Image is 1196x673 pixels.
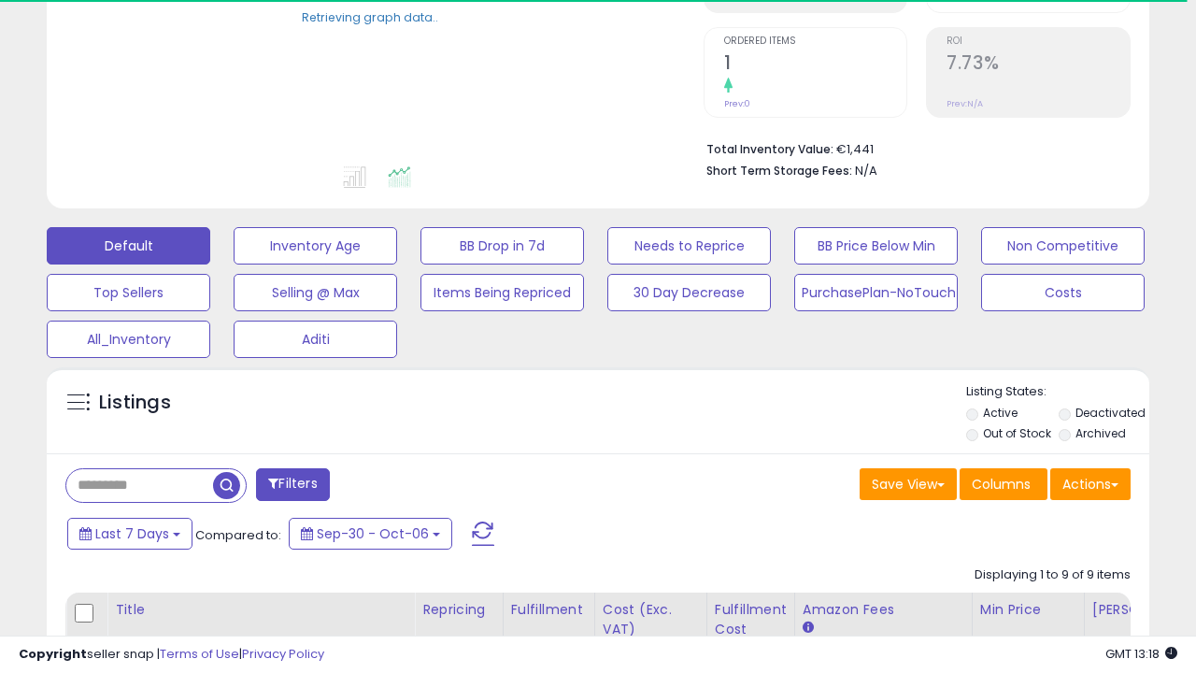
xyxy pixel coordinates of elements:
span: Ordered Items [724,36,907,47]
span: Last 7 Days [95,524,169,543]
h2: 1 [724,52,907,78]
span: 2025-10-14 13:18 GMT [1105,645,1177,663]
button: Needs to Reprice [607,227,771,265]
button: Save View [860,468,957,500]
button: Actions [1050,468,1131,500]
span: Compared to: [195,526,281,544]
button: All_Inventory [47,321,210,358]
button: Default [47,227,210,265]
div: Amazon Fees [803,600,964,620]
div: Displaying 1 to 9 of 9 items [975,566,1131,584]
div: Fulfillment [511,600,587,620]
button: Items Being Repriced [420,274,584,311]
label: Active [983,405,1018,421]
div: Fulfillment Cost [715,600,787,639]
button: Non Competitive [981,227,1145,265]
a: Terms of Use [160,645,239,663]
strong: Copyright [19,645,87,663]
label: Out of Stock [983,425,1051,441]
div: Repricing [422,600,495,620]
div: Min Price [980,600,1076,620]
button: Last 7 Days [67,518,192,550]
b: Total Inventory Value: [706,141,833,157]
small: Prev: 0 [724,98,750,109]
button: BB Drop in 7d [420,227,584,265]
small: Amazon Fees. [803,620,814,637]
li: €1,441 [706,136,1118,159]
button: BB Price Below Min [794,227,958,265]
button: Aditi [234,321,397,358]
span: Sep-30 - Oct-06 [317,524,429,543]
h2: 7.73% [947,52,1130,78]
div: Cost (Exc. VAT) [603,600,699,639]
div: Title [115,600,406,620]
label: Deactivated [1075,405,1146,421]
p: Listing States: [966,383,1149,401]
button: Selling @ Max [234,274,397,311]
a: Privacy Policy [242,645,324,663]
b: Short Term Storage Fees: [706,163,852,179]
button: Columns [960,468,1047,500]
button: Sep-30 - Oct-06 [289,518,452,550]
button: 30 Day Decrease [607,274,771,311]
div: Retrieving graph data.. [302,8,438,25]
small: Prev: N/A [947,98,983,109]
span: ROI [947,36,1130,47]
span: Columns [972,475,1031,494]
button: Filters [256,468,329,501]
span: N/A [855,162,877,179]
label: Archived [1075,425,1126,441]
h5: Listings [99,390,171,416]
button: Costs [981,274,1145,311]
button: Top Sellers [47,274,210,311]
div: seller snap | | [19,646,324,664]
button: Inventory Age [234,227,397,265]
button: PurchasePlan-NoTouch [794,274,958,311]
